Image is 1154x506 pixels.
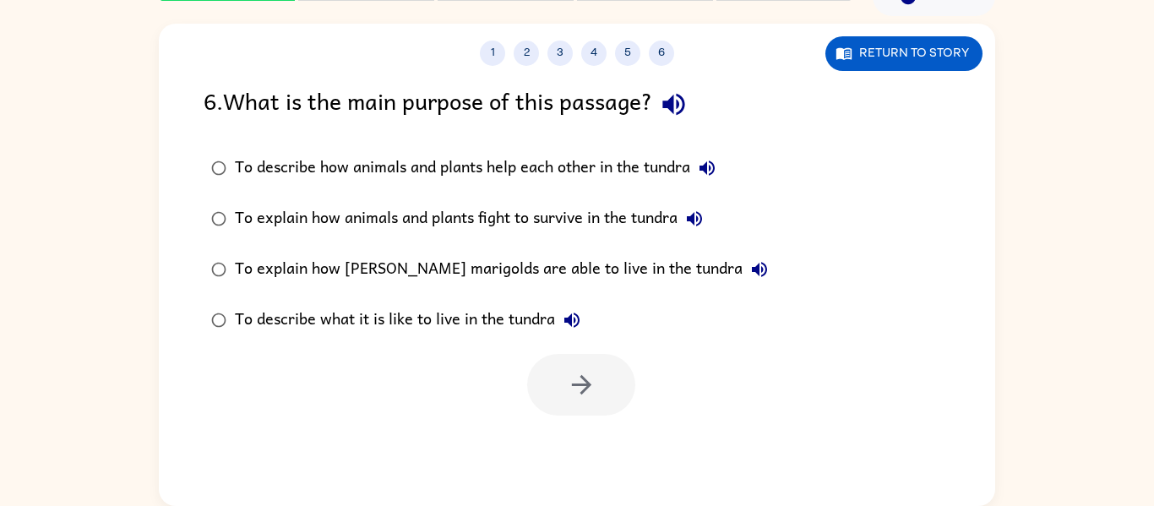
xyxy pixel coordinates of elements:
[235,202,711,236] div: To explain how animals and plants fight to survive in the tundra
[514,41,539,66] button: 2
[235,253,776,286] div: To explain how [PERSON_NAME] marigolds are able to live in the tundra
[743,253,776,286] button: To explain how [PERSON_NAME] marigolds are able to live in the tundra
[547,41,573,66] button: 3
[690,151,724,185] button: To describe how animals and plants help each other in the tundra
[204,83,950,126] div: 6 . What is the main purpose of this passage?
[649,41,674,66] button: 6
[480,41,505,66] button: 1
[615,41,640,66] button: 5
[678,202,711,236] button: To explain how animals and plants fight to survive in the tundra
[581,41,607,66] button: 4
[555,303,589,337] button: To describe what it is like to live in the tundra
[825,36,983,71] button: Return to story
[235,151,724,185] div: To describe how animals and plants help each other in the tundra
[235,303,589,337] div: To describe what it is like to live in the tundra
